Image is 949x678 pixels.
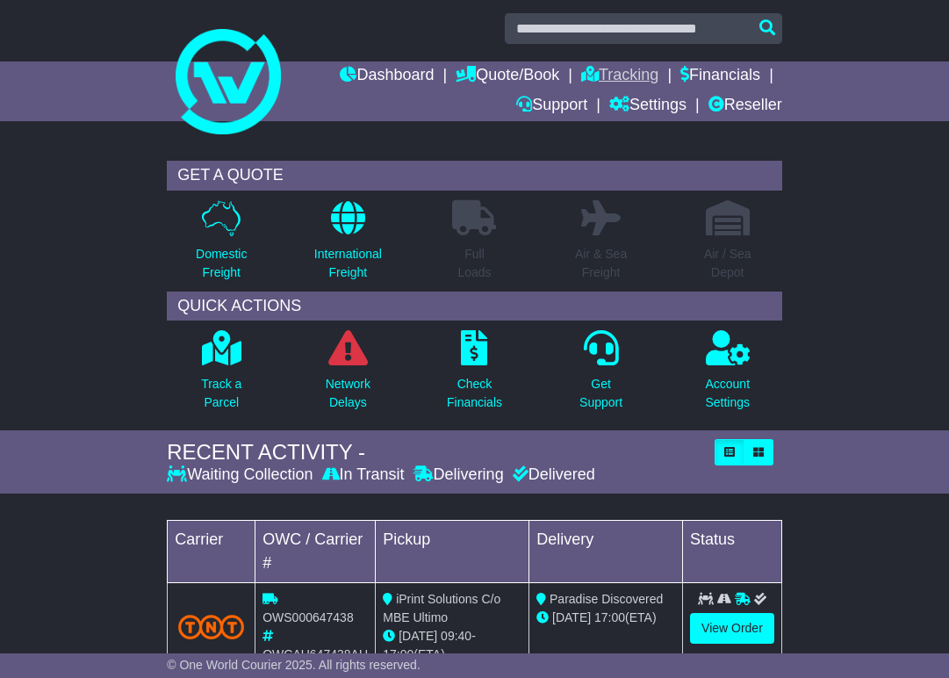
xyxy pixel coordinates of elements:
a: Financials [680,61,760,91]
div: - (ETA) [383,627,521,664]
div: Waiting Collection [167,465,317,485]
div: Delivering [409,465,508,485]
a: Support [516,91,587,121]
span: OWCAU647438AU [262,647,368,661]
div: RECENT ACTIVITY - [167,440,706,465]
img: TNT_Domestic.png [178,615,244,638]
p: International Freight [314,245,382,282]
span: iPrint Solutions C/o MBE Ultimo [383,592,500,624]
span: OWS000647438 [262,610,354,624]
td: Carrier [168,520,255,582]
a: Quote/Book [456,61,559,91]
td: Status [683,520,782,582]
span: 09:40 [441,629,471,643]
a: AccountSettings [704,329,751,422]
a: View Order [690,613,774,644]
td: Delivery [529,520,683,582]
a: Track aParcel [200,329,242,422]
div: GET A QUOTE [167,161,782,191]
p: Air / Sea Depot [704,245,751,282]
span: © One World Courier 2025. All rights reserved. [167,658,421,672]
p: Get Support [579,375,622,412]
div: QUICK ACTIONS [167,292,782,321]
p: Full Loads [452,245,496,282]
p: Track a Parcel [201,375,241,412]
a: DomesticFreight [195,199,248,292]
p: Check Financials [447,375,502,412]
span: 17:00 [383,647,413,661]
a: GetSupport [579,329,623,422]
p: Network Delays [326,375,370,412]
div: In Transit [318,465,409,485]
span: Paradise Discovered [550,592,663,606]
a: Tracking [581,61,658,91]
a: CheckFinancials [446,329,503,422]
p: Air & Sea Freight [575,245,627,282]
a: NetworkDelays [325,329,371,422]
span: [DATE] [399,629,437,643]
div: Delivered [508,465,595,485]
td: Pickup [376,520,529,582]
td: OWC / Carrier # [255,520,376,582]
a: Dashboard [340,61,434,91]
p: Account Settings [705,375,750,412]
p: Domestic Freight [196,245,247,282]
span: [DATE] [552,610,591,624]
span: 17:00 [594,610,625,624]
a: Settings [609,91,687,121]
div: (ETA) [536,609,675,627]
a: Reseller [708,91,782,121]
a: InternationalFreight [313,199,383,292]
